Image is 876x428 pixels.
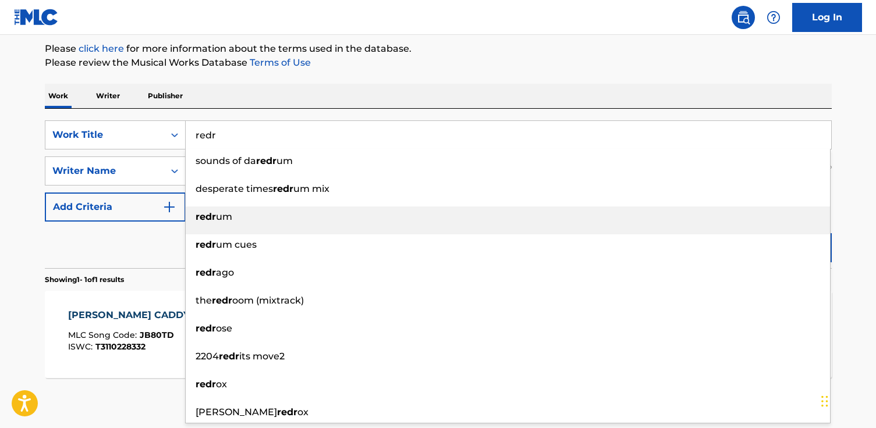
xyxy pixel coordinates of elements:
[216,323,232,334] span: ose
[196,295,212,306] span: the
[52,128,157,142] div: Work Title
[732,6,755,29] a: Public Search
[297,406,308,418] span: ox
[196,379,216,390] strong: redr
[767,10,781,24] img: help
[219,351,239,362] strong: redr
[45,120,832,268] form: Search Form
[256,155,276,166] strong: redr
[45,274,124,285] p: Showing 1 - 1 of 1 results
[68,330,140,340] span: MLC Song Code :
[45,84,72,108] p: Work
[736,10,750,24] img: search
[196,211,216,222] strong: redr
[93,84,123,108] p: Writer
[45,192,186,222] button: Add Criteria
[276,155,293,166] span: um
[14,9,59,26] img: MLC Logo
[196,155,256,166] span: sounds of da
[196,351,219,362] span: 2204
[762,6,785,29] div: Help
[212,295,232,306] strong: redr
[45,291,832,378] a: [PERSON_NAME] CADDYMLC Song Code:JB80TDISWC:T3110228332Writers (7)[PERSON_NAME] SCORPIO [PERSON_N...
[239,351,285,362] span: its move2
[79,43,124,54] a: click here
[144,84,186,108] p: Publisher
[818,372,876,428] iframe: Chat Widget
[52,164,157,178] div: Writer Name
[273,183,293,194] strong: redr
[216,379,227,390] span: ox
[162,200,176,214] img: 9d2ae6d4665cec9f34b9.svg
[792,3,862,32] a: Log In
[196,406,277,418] span: [PERSON_NAME]
[95,341,146,352] span: T3110228332
[247,57,311,68] a: Terms of Use
[821,384,828,419] div: Drag
[196,183,273,194] span: desperate times
[196,323,216,334] strong: redr
[140,330,174,340] span: JB80TD
[216,211,232,222] span: um
[68,308,196,322] div: [PERSON_NAME] CADDY
[196,267,216,278] strong: redr
[277,406,297,418] strong: redr
[68,341,95,352] span: ISWC :
[232,295,304,306] span: oom (mixtrack)
[196,239,216,250] strong: redr
[45,42,832,56] p: Please for more information about the terms used in the database.
[45,56,832,70] p: Please review the Musical Works Database
[216,267,234,278] span: ago
[216,239,257,250] span: um cues
[293,183,329,194] span: um mix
